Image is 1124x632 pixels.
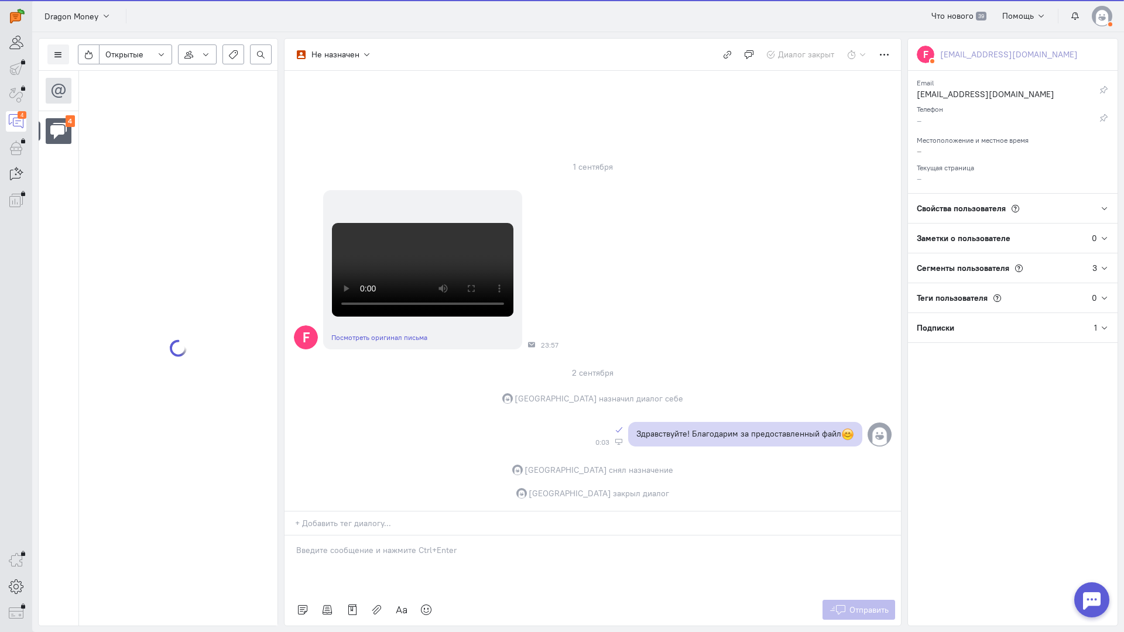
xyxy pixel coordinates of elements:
span: Свойства пользователя [917,203,1006,214]
button: Диалог закрыт [760,44,841,64]
div: 2 сентября [566,365,619,381]
span: снял назначение [609,464,673,476]
a: Что нового 39 [925,6,992,26]
div: Текущая страница [917,160,1109,173]
span: Помощь [1002,11,1034,21]
a: 4 [6,111,26,132]
text: F [303,328,310,345]
small: Телефон [917,102,943,114]
img: carrot-quest.svg [10,9,25,23]
p: Здравствуйте! Благодарим за предоставленный файл [636,428,854,441]
button: Не назначен [290,44,378,64]
span: Диалог закрыт [778,49,834,60]
div: [EMAIL_ADDRESS][DOMAIN_NAME] [917,88,1081,103]
span: [GEOGRAPHIC_DATA] [515,393,597,404]
span: Отправить [849,604,889,615]
button: Dragon Money [38,5,117,26]
span: – [917,173,921,184]
div: Заметки о пользователе [908,224,1092,253]
div: 1 [1094,322,1097,334]
span: Сегменты пользователя [917,263,1009,273]
span: назначил диалог себе [599,393,683,404]
div: – [917,115,1081,129]
div: 4 [66,115,76,128]
span: 23:57 [541,341,558,349]
div: Веб-панель [615,438,622,445]
span: закрыл диалог [613,487,669,499]
div: Местоположение и местное время [917,132,1109,145]
div: 1 сентября [567,159,619,175]
div: [EMAIL_ADDRESS][DOMAIN_NAME] [940,49,1078,60]
span: 39 [976,12,986,21]
span: Что нового [931,11,974,21]
small: Email [917,75,934,87]
div: 0 [1092,292,1097,304]
text: F [923,48,928,60]
img: default-v4.png [1092,6,1112,26]
a: Посмотреть оригинал письма [331,333,427,342]
span: Dragon Money [44,11,98,22]
span: :blush: [841,428,854,441]
span: – [917,146,921,156]
span: 0:03 [595,438,609,446]
div: Подписки [908,313,1094,342]
button: Помощь [996,6,1053,26]
span: [GEOGRAPHIC_DATA] [525,464,607,476]
button: Отправить [823,600,896,620]
span: Теги пользователя [917,293,988,303]
div: 0 [1092,232,1097,244]
div: Почта [528,341,535,348]
div: 3 [1092,262,1097,274]
div: Не назначен [311,49,359,60]
div: 4 [18,111,26,119]
span: [GEOGRAPHIC_DATA] [529,487,611,499]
